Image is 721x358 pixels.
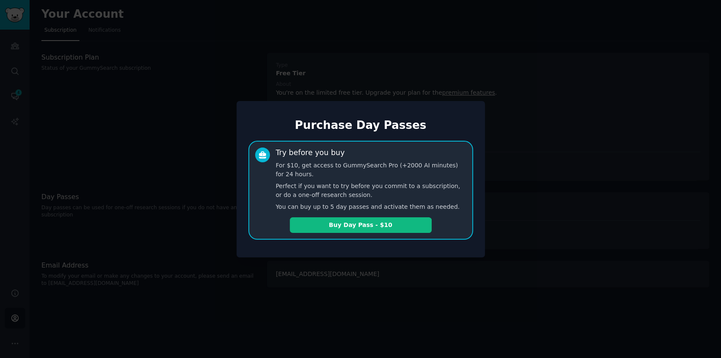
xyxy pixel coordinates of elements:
p: For $10, get access to GummySearch Pro (+2000 AI minutes) for 24 hours. [276,161,466,179]
h1: Purchase Day Passes [248,119,473,132]
div: Try before you buy [276,148,345,158]
p: Perfect if you want to try before you commit to a subscription, or do a one-off research session. [276,182,466,199]
p: You can buy up to 5 day passes and activate them as needed. [276,202,466,211]
button: Buy Day Pass - $10 [290,217,432,233]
